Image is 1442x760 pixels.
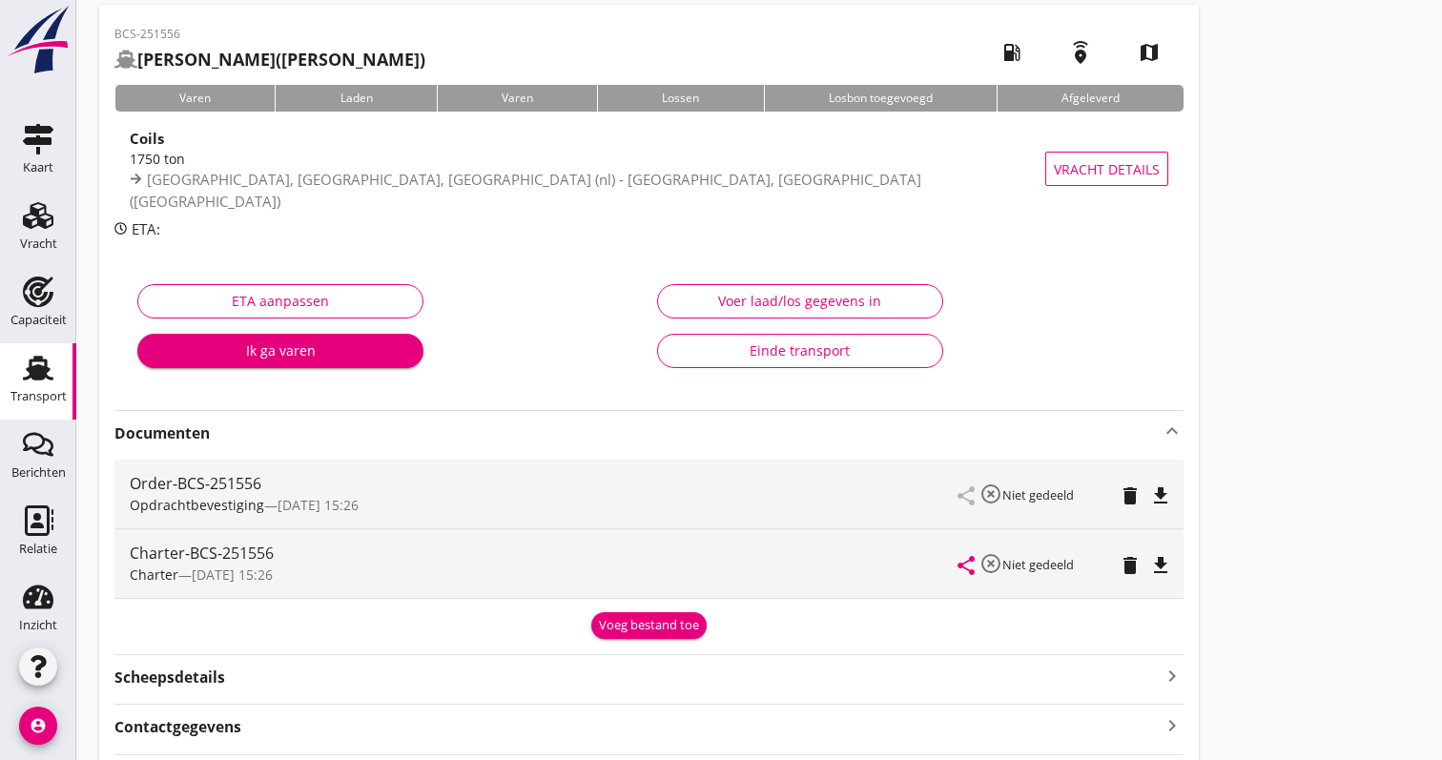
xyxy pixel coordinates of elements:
[114,26,425,43] p: BCS-251556
[997,85,1184,112] div: Afgeleverd
[1045,152,1168,186] button: Vracht details
[20,237,57,250] div: Vracht
[657,284,943,318] button: Voer laad/los gegevens in
[130,542,958,565] div: Charter-BCS-251556
[1149,554,1172,577] i: file_download
[437,85,597,112] div: Varen
[591,612,707,639] button: Voeg bestand toe
[4,5,72,75] img: logo-small.a267ee39.svg
[130,495,958,515] div: —
[1119,554,1142,577] i: delete
[11,466,66,479] div: Berichten
[657,334,943,368] button: Einde transport
[130,472,958,495] div: Order-BCS-251556
[114,422,1161,444] strong: Documenten
[114,85,275,112] div: Varen
[955,554,978,577] i: share
[599,616,699,635] div: Voeg bestand toe
[154,291,407,311] div: ETA aanpassen
[10,314,67,326] div: Capaciteit
[153,340,408,360] div: Ik ga varen
[1054,159,1160,179] span: Vracht details
[764,85,997,112] div: Losbon toegevoegd
[130,129,164,148] strong: Coils
[1002,556,1074,573] small: Niet gedeeld
[1002,486,1074,503] small: Niet gedeeld
[130,565,958,585] div: —
[114,127,1184,211] a: Coils1750 ton[GEOGRAPHIC_DATA], [GEOGRAPHIC_DATA], [GEOGRAPHIC_DATA] (nl) - [GEOGRAPHIC_DATA], [G...
[275,85,436,112] div: Laden
[130,149,1049,169] div: 1750 ton
[137,284,423,318] button: ETA aanpassen
[673,291,927,311] div: Voer laad/los gegevens in
[19,707,57,745] i: account_circle
[114,716,241,738] strong: Contactgegevens
[10,390,67,402] div: Transport
[1149,484,1172,507] i: file_download
[130,496,264,514] span: Opdrachtbevestiging
[137,48,276,71] strong: [PERSON_NAME]
[130,565,178,584] span: Charter
[192,565,273,584] span: [DATE] 15:26
[114,667,225,688] strong: Scheepsdetails
[278,496,359,514] span: [DATE] 15:26
[979,483,1002,505] i: highlight_off
[1161,663,1184,688] i: keyboard_arrow_right
[1123,26,1176,79] i: map
[130,170,921,211] span: [GEOGRAPHIC_DATA], [GEOGRAPHIC_DATA], [GEOGRAPHIC_DATA] (nl) - [GEOGRAPHIC_DATA], [GEOGRAPHIC_DAT...
[985,26,1039,79] i: local_gas_station
[132,219,160,238] span: ETA:
[19,619,57,631] div: Inzicht
[114,47,425,72] h2: ([PERSON_NAME])
[597,85,763,112] div: Lossen
[673,340,927,360] div: Einde transport
[137,334,423,368] button: Ik ga varen
[1161,420,1184,442] i: keyboard_arrow_up
[1054,26,1107,79] i: emergency_share
[979,552,1002,575] i: highlight_off
[1119,484,1142,507] i: delete
[1161,712,1184,738] i: keyboard_arrow_right
[23,161,53,174] div: Kaart
[19,543,57,555] div: Relatie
